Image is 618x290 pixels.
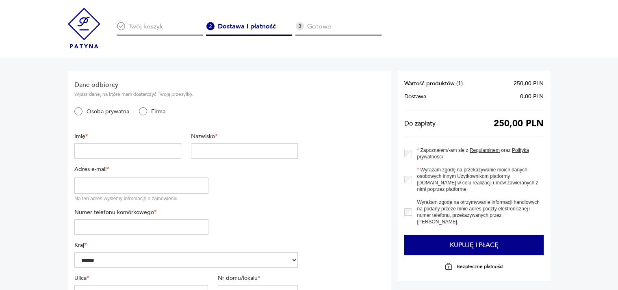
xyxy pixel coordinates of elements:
a: Polityką prywatności [417,147,529,160]
div: Dostawa i płatność [206,22,292,36]
img: Ikona kłódki [445,262,453,271]
span: 250,00 PLN [494,120,544,127]
span: Do zapłaty [404,120,436,127]
label: Numer telefonu komórkowego [74,208,208,216]
span: 0,00 PLN [520,93,544,100]
label: Nr domu/lokalu [218,274,298,282]
p: Bezpieczne płatności [457,263,503,270]
p: Wpisz dane, na które mam dostarczyć Twoją przesyłkę. [74,91,298,97]
label: Nazwisko [191,132,298,140]
div: Gotowe [295,22,382,36]
h2: Dane odbiorcy [74,80,298,89]
label: Zapoznałem/-am się z oraz [412,147,544,160]
label: Osoba prywatna [82,108,129,115]
label: Adres e-mail [74,165,208,173]
label: Firma [147,108,165,115]
label: Wyrażam zgodę na otrzymywanie informacji handlowych na podany przeze mnie adres poczty elektronic... [412,199,544,225]
span: Dostawa [404,93,426,100]
img: Ikona [295,22,304,30]
img: Patyna - sklep z meblami i dekoracjami vintage [68,8,100,48]
div: Na ten adres wyślemy informację o zamówieniu. [74,195,208,202]
label: Ulica [74,274,208,282]
label: Wyrażam zgodę na przekazywanie moich danych osobowych innym Użytkownikom platformy [DOMAIN_NAME] ... [412,167,544,193]
a: Regulaminem [470,147,500,153]
span: 250,00 PLN [514,80,544,87]
span: Wartość produktów ( 1 ) [404,80,463,87]
img: Ikona [206,22,215,30]
button: Kupuję i płacę [404,235,544,255]
label: Kraj [74,241,298,249]
div: Twój koszyk [117,22,203,36]
label: Imię [74,132,181,140]
img: Ikona [117,22,125,30]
